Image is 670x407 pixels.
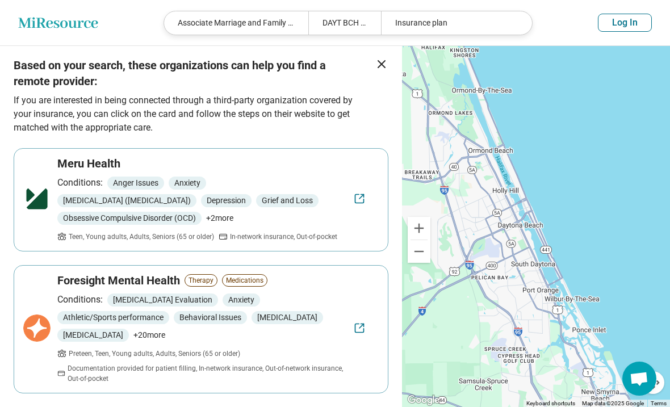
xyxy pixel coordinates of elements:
span: Teen, Young adults, Adults, Seniors (65 or older) [69,232,214,242]
p: Conditions: [57,293,103,307]
span: In-network insurance, Out-of-pocket [230,232,337,242]
a: Meru HealthConditions:Anger IssuesAnxiety[MEDICAL_DATA] ([MEDICAL_DATA])DepressionGrief and LossO... [14,148,388,251]
div: DAYT BCH SH, FL 32118 [308,11,380,35]
a: Terms (opens in new tab) [651,400,667,406]
span: Behavioral Issues [174,311,247,324]
span: Obsessive Compulsive Disorder (OCD) [57,212,202,225]
button: Zoom out [408,240,430,263]
div: Associate Marriage and Family Therapist [164,11,308,35]
span: [MEDICAL_DATA] [57,329,129,342]
span: Anxiety [223,293,260,307]
div: Insurance plan [381,11,525,35]
div: Open chat [622,362,656,396]
span: Medications [222,274,267,287]
span: Preteen, Teen, Young adults, Adults, Seniors (65 or older) [69,349,240,359]
span: Depression [201,194,252,207]
span: + 20 more [133,329,165,341]
span: Anger Issues [107,177,164,190]
span: [MEDICAL_DATA] ([MEDICAL_DATA]) [57,194,196,207]
a: Foresight Mental HealthTherapyMedicationsConditions:[MEDICAL_DATA] EvaluationAnxietyAthletic/Spor... [14,265,388,393]
span: Map data ©2025 Google [582,400,644,406]
span: Therapy [185,274,217,287]
span: Grief and Loss [256,194,319,207]
span: Documentation provided for patient filling, In-network insurance, Out-of-network insurance, Out-o... [68,363,347,384]
h3: Foresight Mental Health [57,272,180,288]
span: Athletic/Sports performance [57,311,169,324]
button: Log In [598,14,652,32]
span: [MEDICAL_DATA] [252,311,323,324]
span: [MEDICAL_DATA] Evaluation [107,293,218,307]
button: Zoom in [408,217,430,240]
span: + 2 more [206,212,233,224]
h3: Meru Health [57,156,120,171]
span: Anxiety [169,177,206,190]
p: Conditions: [57,176,103,190]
